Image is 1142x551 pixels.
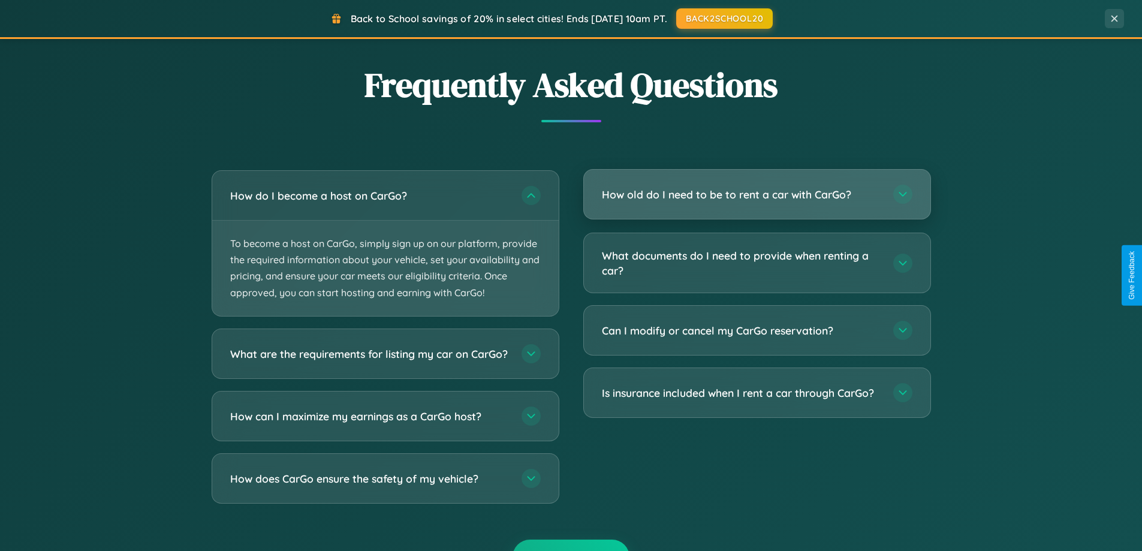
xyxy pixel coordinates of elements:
[1128,251,1136,300] div: Give Feedback
[230,408,510,423] h3: How can I maximize my earnings as a CarGo host?
[602,248,881,278] h3: What documents do I need to provide when renting a car?
[230,471,510,486] h3: How does CarGo ensure the safety of my vehicle?
[230,188,510,203] h3: How do I become a host on CarGo?
[212,62,931,108] h2: Frequently Asked Questions
[602,323,881,338] h3: Can I modify or cancel my CarGo reservation?
[676,8,773,29] button: BACK2SCHOOL20
[602,187,881,202] h3: How old do I need to be to rent a car with CarGo?
[351,13,667,25] span: Back to School savings of 20% in select cities! Ends [DATE] 10am PT.
[230,346,510,361] h3: What are the requirements for listing my car on CarGo?
[602,386,881,401] h3: Is insurance included when I rent a car through CarGo?
[212,221,559,316] p: To become a host on CarGo, simply sign up on our platform, provide the required information about...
